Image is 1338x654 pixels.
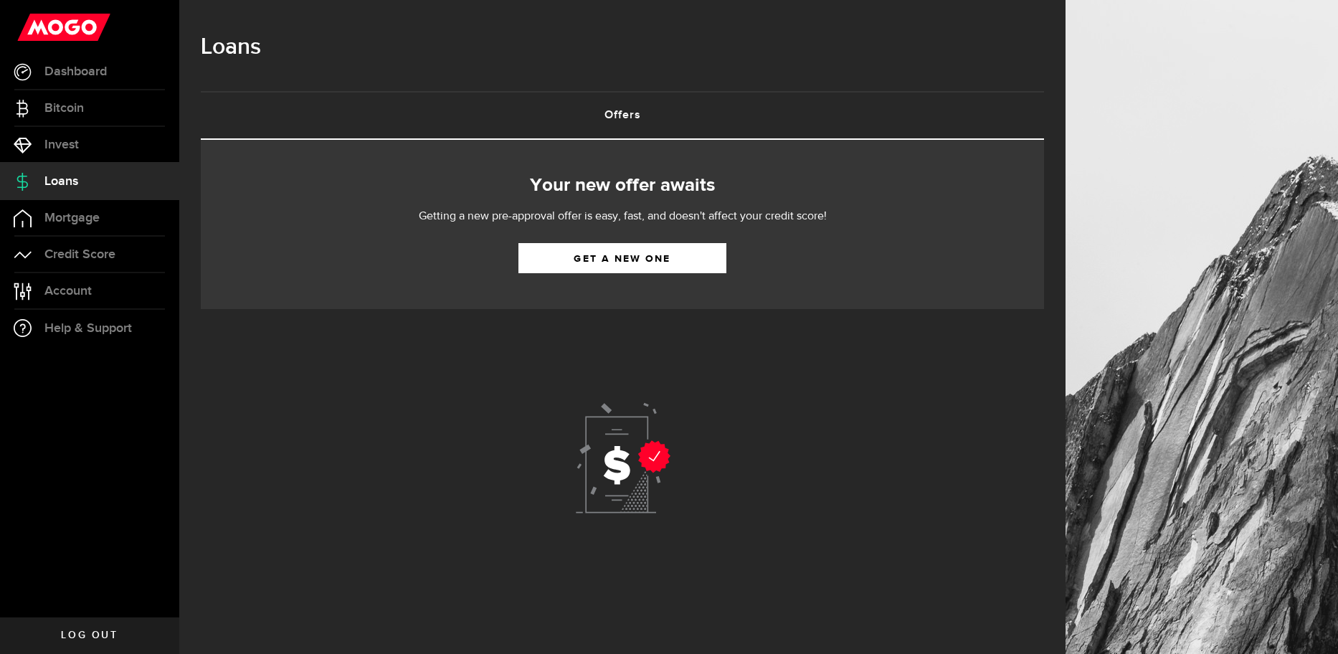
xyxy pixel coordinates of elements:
[518,243,726,273] a: Get a new one
[44,322,132,335] span: Help & Support
[61,630,118,640] span: Log out
[44,248,115,261] span: Credit Score
[222,171,1023,201] h2: Your new offer awaits
[201,29,1044,66] h1: Loans
[44,285,92,298] span: Account
[375,208,870,225] p: Getting a new pre-approval offer is easy, fast, and doesn't affect your credit score!
[201,91,1044,140] ul: Tabs Navigation
[44,212,100,224] span: Mortgage
[44,102,84,115] span: Bitcoin
[44,138,79,151] span: Invest
[44,175,78,188] span: Loans
[201,93,1044,138] a: Offers
[1278,594,1338,654] iframe: LiveChat chat widget
[44,65,107,78] span: Dashboard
